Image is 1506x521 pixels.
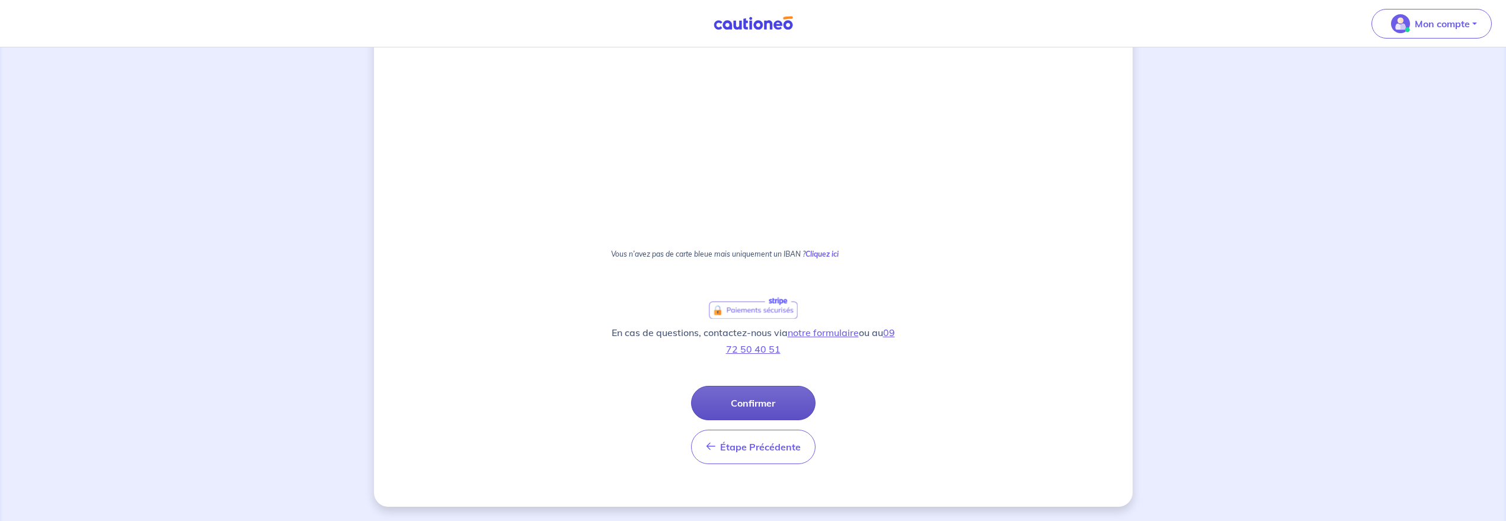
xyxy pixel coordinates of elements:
[709,297,798,319] img: logo-stripe
[611,324,896,357] p: En cas de questions, contactez-nous via ou au
[691,430,816,464] button: Étape Précédente
[720,441,801,453] span: Étape Précédente
[788,327,859,338] a: notre formulaire
[1391,14,1410,33] img: illu_account_valid_menu.svg
[708,296,798,319] a: logo-stripe
[709,16,798,31] img: Cautioneo
[805,250,839,258] strong: Cliquez ici
[1415,17,1470,31] p: Mon compte
[611,250,896,268] p: Vous n’avez pas de carte bleue mais uniquement un IBAN ?
[691,386,816,420] button: Confirmer
[1371,9,1492,39] button: illu_account_valid_menu.svgMon compte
